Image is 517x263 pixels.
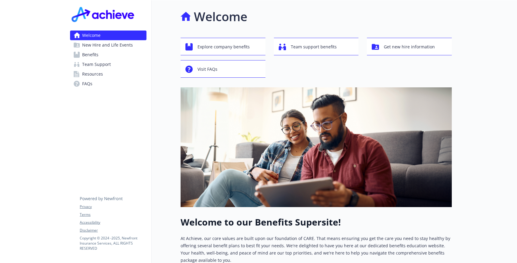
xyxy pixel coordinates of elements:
[384,41,435,53] span: Get new hire information
[82,31,101,40] span: Welcome
[194,8,247,26] h1: Welcome
[80,204,146,209] a: Privacy
[82,69,103,79] span: Resources
[70,40,146,50] a: New Hire and Life Events
[80,212,146,217] a: Terms
[82,40,133,50] span: New Hire and Life Events
[82,60,111,69] span: Team Support
[70,60,146,69] a: Team Support
[274,38,359,55] button: Team support benefits
[291,41,337,53] span: Team support benefits
[82,50,98,60] span: Benefits
[80,220,146,225] a: Accessibility
[70,69,146,79] a: Resources
[197,63,217,75] span: Visit FAQs
[181,217,452,228] h1: Welcome to our Benefits Supersite!
[367,38,452,55] button: Get new hire information
[70,31,146,40] a: Welcome
[181,38,265,55] button: Explore company benefits
[70,79,146,89] a: FAQs
[197,41,250,53] span: Explore company benefits
[82,79,92,89] span: FAQs
[80,228,146,233] a: Disclaimer
[80,235,146,251] p: Copyright © 2024 - 2025 , Newfront Insurance Services, ALL RIGHTS RESERVED
[181,60,265,78] button: Visit FAQs
[70,50,146,60] a: Benefits
[181,87,452,207] img: overview page banner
